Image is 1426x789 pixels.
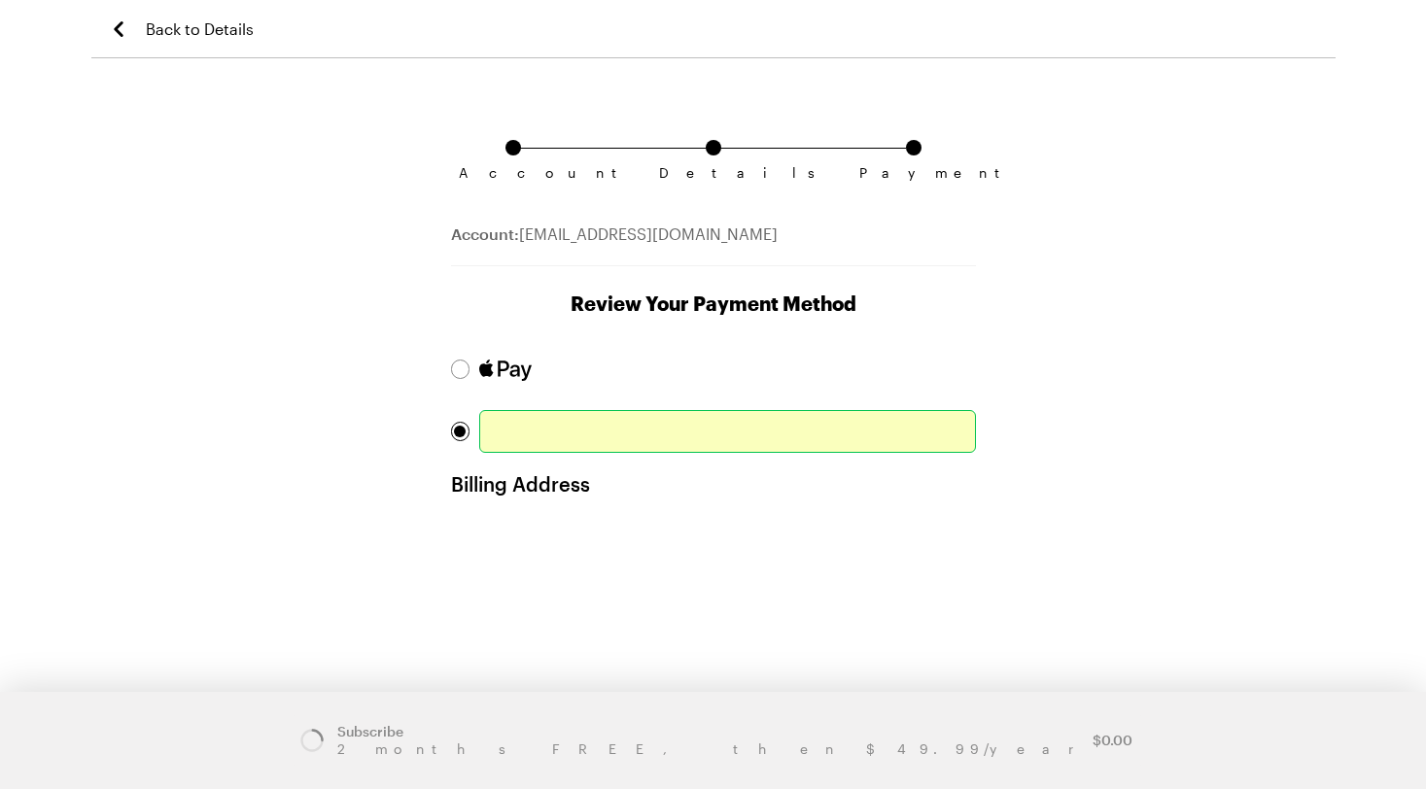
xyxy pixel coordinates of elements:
span: Payment [859,165,968,181]
span: Back to Details [146,17,254,41]
iframe: Secure card payment input frame [490,420,965,443]
span: Account [459,165,568,181]
span: Details [659,165,768,181]
div: [EMAIL_ADDRESS][DOMAIN_NAME] [451,223,976,266]
h2: Billing Address [451,472,976,515]
a: Details [706,140,721,165]
span: Account: [451,224,519,243]
img: Pay with Apple Pay [479,360,532,381]
h1: Review Your Payment Method [451,290,976,317]
ol: Subscription checkout form navigation [451,140,976,165]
